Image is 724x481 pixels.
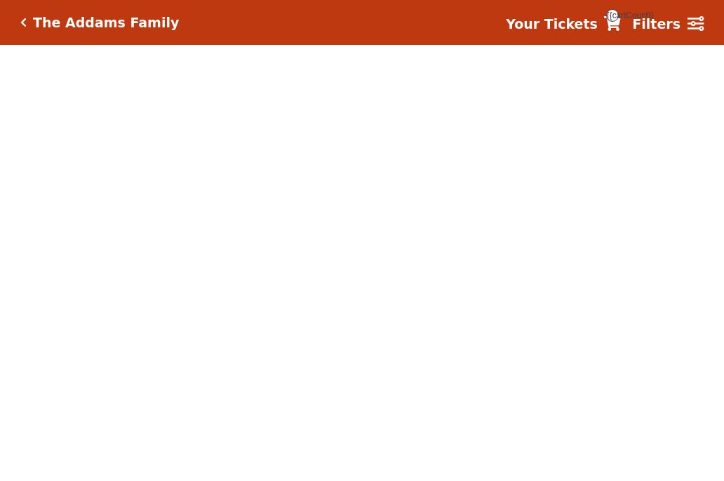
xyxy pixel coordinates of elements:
h5: The Addams Family [33,15,179,31]
span: {{cartCount}} [606,9,619,22]
a: Click here to go back to filters [20,18,27,27]
strong: Your Tickets [506,16,598,32]
strong: Filters [632,16,681,32]
a: Filters [632,14,704,34]
a: Your Tickets {{cartCount}} [506,14,621,34]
